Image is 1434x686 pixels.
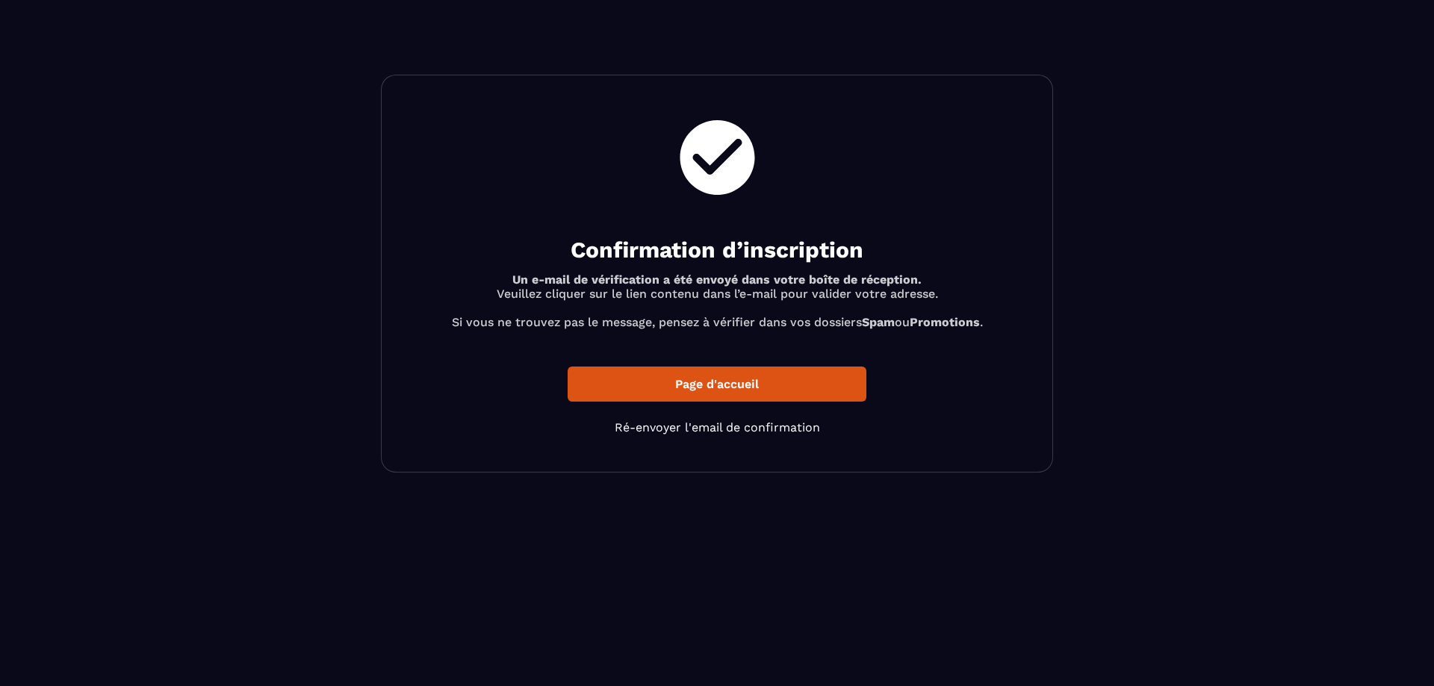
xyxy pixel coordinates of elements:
a: Page d'accueil [568,367,866,402]
b: Spam [862,315,895,329]
p: Veuillez cliquer sur le lien contenu dans l’e-mail pour valider votre adresse. Si vous ne trouvez... [419,272,1015,329]
h2: Confirmation d’inscription [419,235,1015,265]
a: Ré-envoyer l'email de confirmation [615,420,820,434]
img: check [672,113,763,202]
b: Un e-mail de vérification a été envoyé dans votre boîte de réception. [512,272,922,287]
b: Promotions [910,315,980,329]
